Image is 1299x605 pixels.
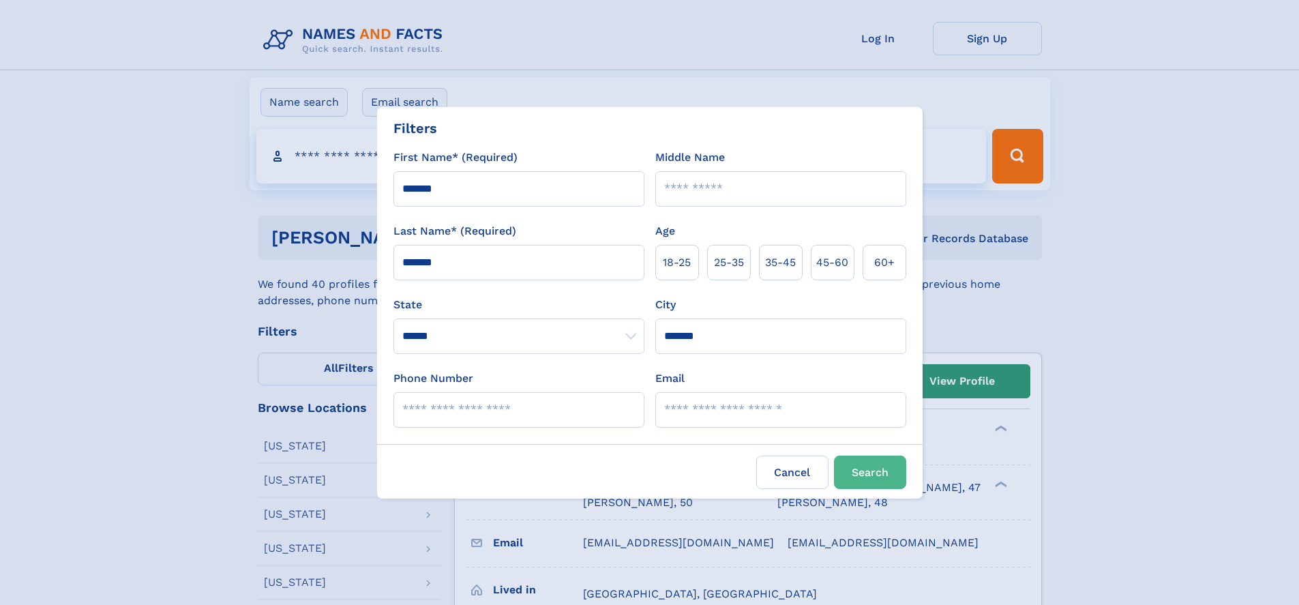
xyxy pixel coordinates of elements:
label: Middle Name [655,149,725,166]
span: 60+ [874,254,895,271]
label: Last Name* (Required) [393,223,516,239]
label: State [393,297,644,313]
label: Email [655,370,685,387]
label: Cancel [756,456,828,489]
button: Search [834,456,906,489]
span: 25‑35 [714,254,744,271]
label: Age [655,223,675,239]
label: City [655,297,676,313]
div: Filters [393,118,437,138]
label: Phone Number [393,370,473,387]
span: 18‑25 [663,254,691,271]
span: 45‑60 [816,254,848,271]
label: First Name* (Required) [393,149,518,166]
span: 35‑45 [765,254,796,271]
